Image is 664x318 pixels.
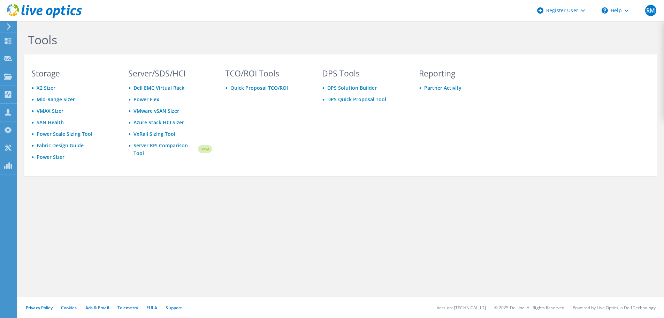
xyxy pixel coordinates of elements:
[230,84,288,91] a: Quick Proposal TCO/ROI
[28,32,498,47] h1: Tools
[133,96,159,103] a: Power Flex
[133,131,175,137] a: VxRail Sizing Tool
[327,96,386,103] a: DPS Quick Proposal Tool
[37,119,64,126] a: SAN Health
[133,84,184,91] a: Dell EMC Virtual Rack
[424,84,461,91] a: Partner Activity
[166,305,182,311] a: Support
[327,84,377,91] a: DPS Solution Builder
[37,84,55,91] a: X2 Sizer
[419,69,503,77] h3: Reporting
[117,305,138,311] a: Telemetry
[573,305,656,311] li: Powered by Live Optics, a Dell Technology
[225,69,309,77] h3: TCO/ROI Tools
[494,305,564,311] li: © 2025 Dell Inc. All Rights Reserved
[322,69,406,77] h3: DPS Tools
[133,142,197,157] a: Server KPI Comparison Tool
[85,305,109,311] a: Ads & Email
[128,69,212,77] h3: Server/SDS/HCI
[133,108,179,114] a: VMware vSAN Sizer
[26,305,53,311] a: Privacy Policy
[37,131,92,137] a: Power Scale Sizing Tool
[61,305,77,311] a: Cookies
[146,305,157,311] a: EULA
[437,305,486,311] li: Version: [TECHNICAL_ID]
[37,142,84,149] a: Fabric Design Guide
[602,7,608,14] svg: \n
[645,5,656,16] span: RM
[37,96,75,103] a: Mid-Range Sizer
[37,108,63,114] a: VMAX Sizer
[133,119,184,126] a: Azure Stack HCI Sizer
[37,154,64,160] a: Power Sizer
[197,141,212,157] img: new-badge.svg
[31,69,115,77] h3: Storage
